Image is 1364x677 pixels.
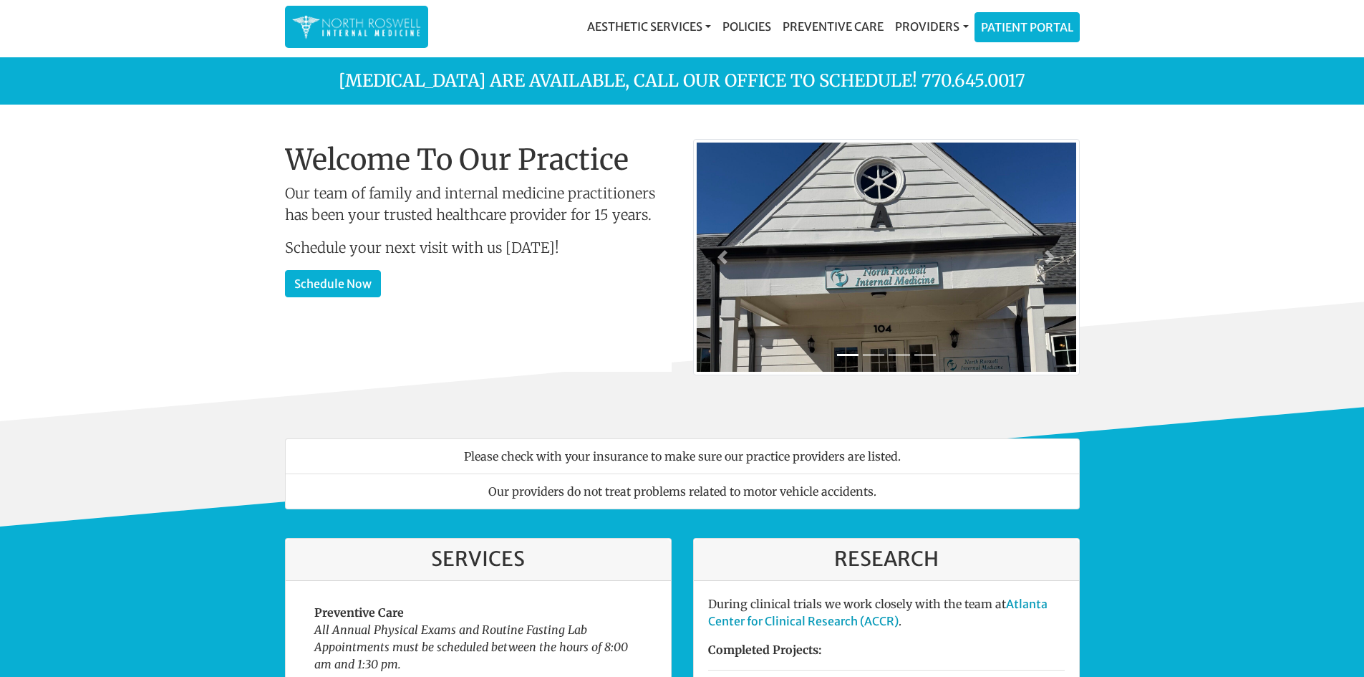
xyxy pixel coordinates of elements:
strong: Completed Projects: [708,643,822,657]
a: Providers [889,12,974,41]
em: All Annual Physical Exams and Routine Fasting Lab Appointments must be scheduled between the hour... [314,623,628,671]
a: Aesthetic Services [581,12,717,41]
a: Schedule Now [285,270,381,297]
a: Policies [717,12,777,41]
li: Please check with your insurance to make sure our practice providers are listed. [285,438,1080,474]
p: [MEDICAL_DATA] are available, call our office to schedule! 770.645.0017 [274,68,1090,94]
a: Preventive Care [777,12,889,41]
h3: Research [708,547,1065,572]
a: Patient Portal [975,13,1079,42]
p: Schedule your next visit with us [DATE]! [285,237,672,259]
h3: Services [300,547,657,572]
li: Our providers do not treat problems related to motor vehicle accidents. [285,474,1080,509]
p: During clinical trials we work closely with the team at . [708,595,1065,630]
a: Atlanta Center for Clinical Research (ACCR) [708,597,1048,628]
h1: Welcome To Our Practice [285,143,672,177]
p: Our team of family and internal medicine practitioners has been your trusted healthcare provider ... [285,183,672,226]
strong: Preventive Care [314,605,404,620]
img: North Roswell Internal Medicine [292,13,421,41]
